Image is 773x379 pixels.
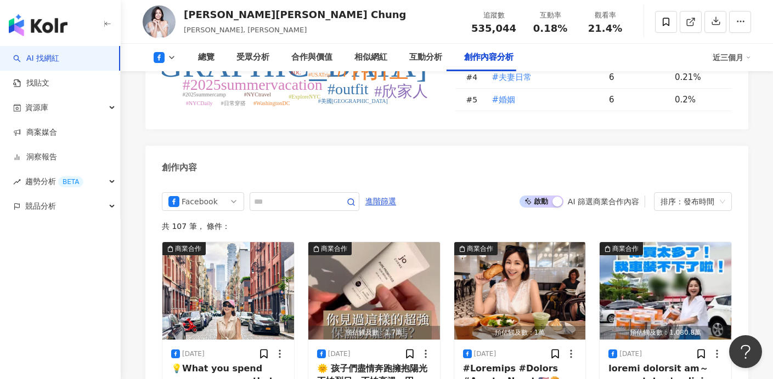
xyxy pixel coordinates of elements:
[13,127,57,138] a: 商案媒合
[474,349,496,359] div: [DATE]
[713,49,751,66] div: 近三個月
[409,51,442,64] div: 互動分析
[454,326,586,340] div: 預估觸及數：1萬
[729,335,762,368] iframe: Help Scout Beacon - Open
[244,91,271,97] tspan: #NYCtravel
[221,100,246,106] tspan: #日常穿搭
[471,22,516,34] span: 535,044
[492,94,516,106] span: #婚姻
[289,94,320,100] tspan: #ExploreNYC
[162,162,197,174] div: 創作內容
[13,78,49,89] a: 找貼文
[467,243,493,254] div: 商業合作
[675,71,721,83] div: 0.21%
[661,193,715,210] div: 排序：發布時間
[365,192,397,210] button: 進階篩選
[321,243,347,254] div: 商業合作
[466,94,483,106] div: # 5
[162,242,294,340] img: post-image
[609,71,666,83] div: 6
[568,197,639,206] div: AI 篩選商業合作內容
[612,243,639,254] div: 商業合作
[13,53,59,64] a: searchAI 找網紅
[58,176,83,187] div: BETA
[291,70,301,76] tspan: #DC
[13,178,21,186] span: rise
[198,51,215,64] div: 總覽
[471,10,516,21] div: 追蹤數
[308,242,440,340] img: post-image
[25,194,56,219] span: 競品分析
[483,89,601,111] td: #婚姻
[184,8,406,21] div: [PERSON_NAME][PERSON_NAME] Chung
[328,349,351,359] div: [DATE]
[162,242,294,340] button: 商業合作
[666,66,732,89] td: 0.21%
[183,76,323,93] tspan: #2025summervacation
[236,51,269,64] div: 受眾分析
[483,66,601,89] td: #夫妻日常
[365,193,396,210] span: 進階篩選
[318,98,388,104] tspan: #美國[GEOGRAPHIC_DATA]
[454,242,586,340] button: 商業合作預估觸及數：1萬
[529,10,571,21] div: 互動率
[492,66,533,88] button: #夫妻日常
[308,326,440,340] div: 預估觸及數：1.7萬
[182,193,217,210] div: Facebook
[291,51,332,64] div: 合作與價值
[492,89,516,111] button: #婚姻
[182,349,205,359] div: [DATE]
[374,83,428,100] tspan: #欣家人
[175,243,201,254] div: 商業合作
[600,326,731,340] div: 預估觸及數：1,080.8萬
[25,169,83,194] span: 趨勢分析
[9,14,67,36] img: logo
[308,72,331,78] tspan: #USATrip
[609,94,666,106] div: 6
[600,242,731,340] button: 商業合作預估觸及數：1,080.8萬
[600,242,731,340] img: post-image
[184,26,307,34] span: [PERSON_NAME], [PERSON_NAME]
[466,71,483,83] div: # 4
[354,51,387,64] div: 相似網紅
[186,100,212,106] tspan: #NYCDaily
[162,222,732,231] div: 共 107 筆 ， 條件：
[533,23,567,34] span: 0.18%
[183,91,226,97] tspan: #2025summercamp
[328,81,369,97] tspan: #outfit
[454,242,586,340] img: post-image
[492,71,532,83] span: #夫妻日常
[25,95,48,120] span: 資源庫
[143,5,176,38] img: KOL Avatar
[584,10,626,21] div: 觀看率
[308,242,440,340] button: 商業合作預估觸及數：1.7萬
[464,51,514,64] div: 創作內容分析
[588,23,622,34] span: 21.4%
[253,100,290,106] tspan: #WashingtonDC
[675,94,721,106] div: 0.2%
[13,152,57,163] a: 洞察報告
[619,349,642,359] div: [DATE]
[666,89,732,111] td: 0.2%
